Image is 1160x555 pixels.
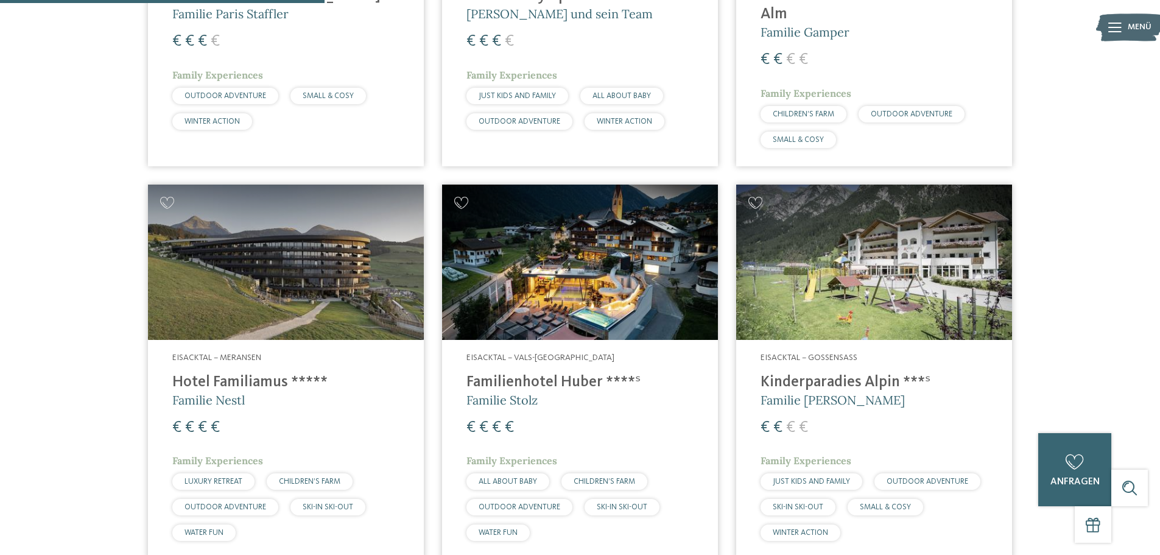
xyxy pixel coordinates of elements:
span: WATER FUN [185,529,223,537]
span: JUST KIDS AND FAMILY [773,478,850,486]
span: Family Experiences [466,454,557,467]
span: € [198,420,207,436]
span: LUXURY RETREAT [185,478,242,486]
img: Familienhotels gesucht? Hier findet ihr die besten! [442,185,718,340]
span: SMALL & COSY [860,503,911,511]
span: OUTDOOR ADVENTURE [871,110,952,118]
span: WINTER ACTION [185,118,240,125]
span: Family Experiences [761,87,851,99]
span: € [492,34,501,49]
span: € [761,52,770,68]
span: € [466,34,476,49]
span: CHILDREN’S FARM [574,478,635,486]
span: ALL ABOUT BABY [479,478,537,486]
span: CHILDREN’S FARM [773,110,834,118]
span: SKI-IN SKI-OUT [773,503,823,511]
img: Kinderparadies Alpin ***ˢ [736,185,1012,340]
span: € [786,52,795,68]
span: € [505,420,514,436]
span: JUST KIDS AND FAMILY [479,92,556,100]
span: € [466,420,476,436]
span: SKI-IN SKI-OUT [597,503,647,511]
span: OUTDOOR ADVENTURE [887,478,968,486]
span: OUTDOOR ADVENTURE [479,503,560,511]
span: OUTDOOR ADVENTURE [185,92,266,100]
span: € [799,52,808,68]
span: OUTDOOR ADVENTURE [479,118,560,125]
span: € [786,420,795,436]
span: Eisacktal – Vals-[GEOGRAPHIC_DATA] [466,353,614,362]
span: Familie Stolz [466,392,538,408]
span: SMALL & COSY [773,136,824,144]
span: SMALL & COSY [303,92,354,100]
span: [PERSON_NAME] und sein Team [466,6,653,21]
span: Family Experiences [172,454,263,467]
span: € [492,420,501,436]
span: € [211,34,220,49]
span: € [172,34,181,49]
span: Eisacktal – Meransen [172,353,261,362]
span: Family Experiences [172,69,263,81]
span: SKI-IN SKI-OUT [303,503,353,511]
span: € [172,420,181,436]
span: Family Experiences [466,69,557,81]
span: WINTER ACTION [597,118,652,125]
img: Familienhotels gesucht? Hier findet ihr die besten! [148,185,424,340]
span: € [773,52,782,68]
span: anfragen [1050,477,1100,487]
h4: Familienhotel Huber ****ˢ [466,373,694,392]
span: € [185,34,194,49]
span: Family Experiences [761,454,851,467]
span: € [198,34,207,49]
span: € [761,420,770,436]
span: WINTER ACTION [773,529,828,537]
span: € [479,34,488,49]
span: Familie Paris Staffler [172,6,289,21]
span: Eisacktal – Gossensass [761,353,857,362]
span: € [505,34,514,49]
span: € [211,420,220,436]
span: OUTDOOR ADVENTURE [185,503,266,511]
span: € [185,420,194,436]
h4: Kinderparadies Alpin ***ˢ [761,373,988,392]
a: anfragen [1038,433,1111,506]
span: Familie Gamper [761,24,849,40]
span: Familie Nestl [172,392,245,408]
span: Familie [PERSON_NAME] [761,392,905,408]
span: WATER FUN [479,529,518,537]
span: CHILDREN’S FARM [279,478,340,486]
span: € [479,420,488,436]
span: € [773,420,782,436]
span: ALL ABOUT BABY [592,92,651,100]
span: € [799,420,808,436]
